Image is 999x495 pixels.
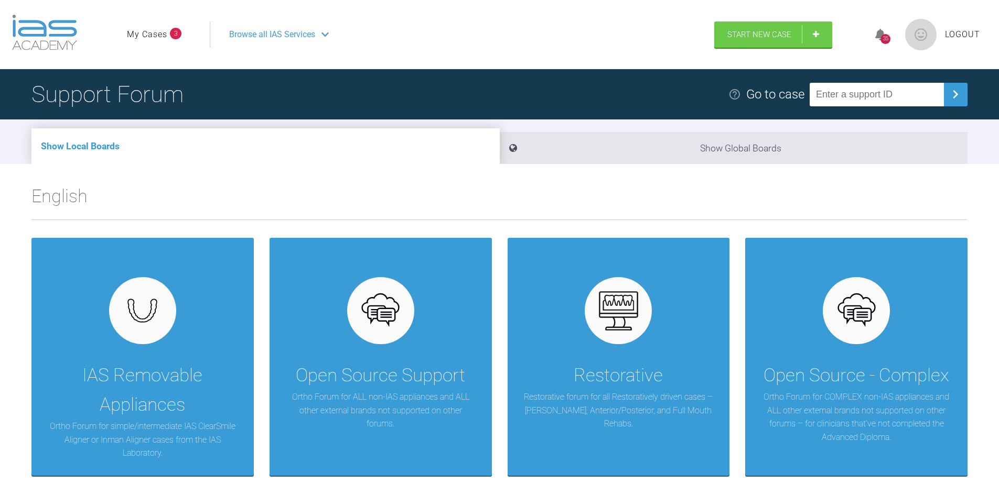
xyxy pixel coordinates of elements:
h1: Support Forum [31,76,184,113]
img: opensource.6e495855.svg [360,291,401,331]
a: Start New Case [714,21,832,48]
img: opensource.6e495855.svg [836,291,877,331]
div: Go to case [746,84,804,104]
div: IAS Removable Appliances [47,361,238,420]
div: Open Source - Complex [764,361,949,390]
img: chevronRight.28bd32b0.svg [947,86,964,103]
input: Enter a support ID [810,83,944,106]
a: My Cases [127,28,167,41]
p: Ortho Forum for COMPLEX non-IAS appliances and ALL other external brands not supported on other f... [761,390,952,444]
img: logo-light.3e3ef733.png [12,15,77,50]
span: 3 [170,28,181,39]
div: 35 [880,34,890,44]
div: Open Source Support [296,361,465,390]
h2: English [31,182,968,219]
a: Open Source - ComplexOrtho Forum for COMPLEX non-IAS appliances and ALL other external brands not... [745,238,968,476]
img: restorative.65e8f6b6.svg [598,291,639,331]
img: removables.927eaa4e.svg [122,295,163,326]
li: Show Global Boards [500,132,968,164]
p: Restorative forum for all Restoratively driven cases – [PERSON_NAME], Anterior/Posterior, and Ful... [523,390,714,431]
img: profile.png [905,19,937,50]
li: Show Local Boards [31,128,500,164]
a: Open Source SupportOrtho Forum for ALL non-IAS appliances and ALL other external brands not suppo... [270,238,492,476]
a: IAS Removable AppliancesOrtho Forum for simple/intermediate IAS ClearSmile Aligner or Inman Align... [31,238,254,476]
div: Restorative [574,361,663,390]
a: Logout [945,28,980,41]
p: Ortho Forum for ALL non-IAS appliances and ALL other external brands not supported on other forums. [285,390,476,431]
img: help.e70b9f3d.svg [728,88,741,101]
span: Start New Case [727,30,791,39]
a: RestorativeRestorative forum for all Restoratively driven cases – [PERSON_NAME], Anterior/Posteri... [508,238,730,476]
span: Browse all IAS Services [229,28,315,41]
p: Ortho Forum for simple/intermediate IAS ClearSmile Aligner or Inman Aligner cases from the IAS La... [47,420,238,460]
